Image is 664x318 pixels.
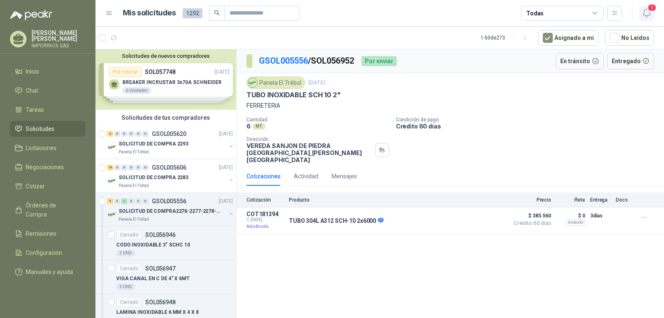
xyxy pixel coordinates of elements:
[332,172,357,181] div: Mensajes
[114,165,120,170] div: 0
[10,64,85,79] a: Inicio
[121,131,127,137] div: 0
[116,297,142,307] div: Cerrado
[135,165,142,170] div: 0
[247,117,389,123] p: Cantidad
[252,123,266,130] div: MT
[247,172,281,181] div: Cotizaciones
[10,10,52,20] img: Logo peakr
[10,102,85,118] a: Tareas
[119,174,188,182] p: SOLICITUD DE COMPRA 2283
[26,105,44,114] span: Tareas
[481,31,532,44] div: 1 - 50 de 273
[32,43,85,48] p: IMPORINOX SAS
[647,4,657,12] span: 1
[142,165,149,170] div: 0
[590,197,611,203] p: Entrega
[247,136,372,142] p: Dirección
[219,130,233,138] p: [DATE]
[142,131,149,137] div: 0
[152,165,186,170] p: GSOL005606
[116,250,135,256] div: 2 UND
[116,308,198,316] p: LAMINA INOXIDABLE 6 MM X 4 X 8
[107,198,113,204] div: 5
[247,142,372,163] p: VEREDA SANJON DE PIEDRA [GEOGRAPHIC_DATA] , [PERSON_NAME][GEOGRAPHIC_DATA]
[289,197,505,203] p: Producto
[247,101,654,110] p: FERRETERIA
[116,275,190,283] p: VIGA CANAL EN C DE 4" X 6MT
[119,182,149,189] p: Panela El Trébol
[219,164,233,172] p: [DATE]
[107,129,234,155] a: 2 0 0 0 0 0 GSOL005620[DATE] Company LogoSOLICITUD DE COMPRA 2293Panela El Trébol
[26,86,38,95] span: Chat
[10,226,85,242] a: Remisiones
[107,163,234,189] a: 16 0 0 0 0 0 GSOL005606[DATE] Company LogoSOLICITUD DE COMPRA 2283Panela El Trébol
[294,172,318,181] div: Actividad
[247,217,284,222] span: C: [DATE]
[116,230,142,240] div: Cerrado
[26,67,39,76] span: Inicio
[145,232,176,238] p: SOL056946
[247,197,284,203] p: Cotización
[107,196,234,223] a: 5 0 1 0 0 0 GSOL005556[DATE] Company LogoSOLICITUD DE COMPRA2276-2277-2278-2284-2285-Panela El Tr...
[114,131,120,137] div: 0
[26,182,45,191] span: Cotizar
[26,267,73,276] span: Manuales y ayuda
[95,260,236,294] a: CerradoSOL056947VIGA CANAL EN C DE 4" X 6MT5 UND
[590,211,611,221] p: 3 días
[119,207,222,215] p: SOLICITUD DE COMPRA2276-2277-2278-2284-2285-
[145,266,176,271] p: SOL056947
[510,197,551,203] p: Precio
[616,197,632,203] p: Docs
[107,165,113,170] div: 16
[556,53,604,69] button: En tránsito
[95,49,236,110] div: Solicitudes de nuevos compradoresPor cotizarSOL057748[DATE] BREAKER INCRUSTAR 3x70A SCHNEIDER6 Un...
[605,30,654,46] button: No Leídos
[135,131,142,137] div: 0
[116,283,135,290] div: 5 UND
[145,299,176,305] p: SOL056948
[10,264,85,280] a: Manuales y ayuda
[121,165,127,170] div: 0
[95,110,236,126] div: Solicitudes de tus compradores
[99,53,233,59] button: Solicitudes de nuevos compradores
[26,229,56,238] span: Remisiones
[10,121,85,137] a: Solicitudes
[107,131,113,137] div: 2
[10,245,85,261] a: Configuración
[95,227,236,260] a: CerradoSOL056946CODO INOXIDABLE 3" SCHC 102 UND
[128,198,134,204] div: 0
[119,149,149,155] p: Panela El Trébol
[135,198,142,204] div: 0
[10,83,85,99] a: Chat
[26,124,54,133] span: Solicitudes
[566,219,585,226] div: Incluido
[116,264,142,274] div: Cerrado
[107,210,117,219] img: Company Logo
[247,123,251,130] p: 6
[128,165,134,170] div: 0
[183,8,203,18] span: 1292
[26,248,62,257] span: Configuración
[247,91,341,99] p: TUBO INOXIDABLE SCH 10 2"
[121,198,127,204] div: 1
[10,140,85,156] a: Licitaciones
[361,56,397,66] div: Por enviar
[26,143,56,153] span: Licitaciones
[128,131,134,137] div: 0
[247,76,305,89] div: Panela El Trébol
[152,131,186,137] p: GSOL005620
[289,217,383,225] p: TUBO 304L A312 SCH-10 2x6000
[119,216,149,223] p: Panela El Trébol
[396,117,661,123] p: Condición de pago
[556,211,585,221] p: $ 0
[219,197,233,205] p: [DATE]
[10,197,85,222] a: Órdenes de Compra
[10,178,85,194] a: Cotizar
[152,198,186,204] p: GSOL005556
[308,79,325,87] p: [DATE]
[396,123,661,130] p: Crédito 60 días
[247,211,284,217] p: COT181394
[32,30,85,42] p: [PERSON_NAME] [PERSON_NAME]
[214,10,220,16] span: search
